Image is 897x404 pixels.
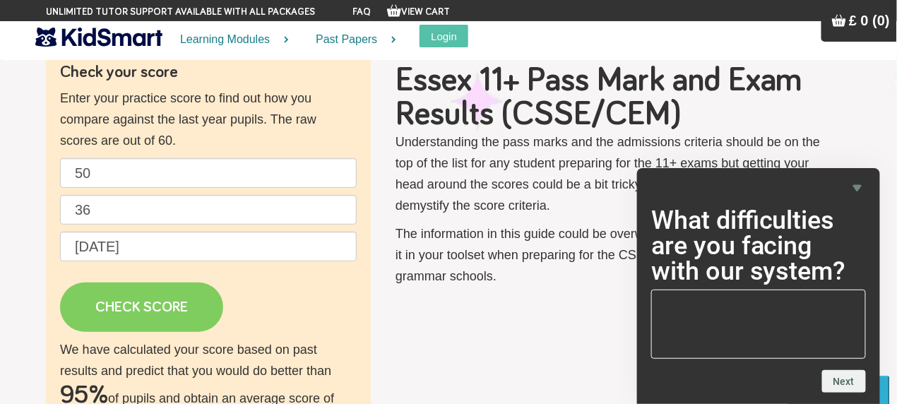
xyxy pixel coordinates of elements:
[420,25,468,47] button: Login
[396,223,837,287] p: The information in this guide could be overwhelming but is very useful to have it in your toolset...
[832,13,846,28] img: Your items in the shopping basket
[46,5,315,19] span: Unlimited tutor support available with all packages
[822,370,866,393] button: Next question
[352,7,371,17] a: FAQ
[60,232,357,261] input: Date of birth (d/m/y) e.g. 27/12/2007
[60,64,357,81] h4: Check your score
[60,158,357,188] input: English raw score
[387,4,401,18] img: Your items in the shopping basket
[651,290,866,359] textarea: What difficulties are you facing with our system?
[651,208,866,284] h2: What difficulties are you facing with our system?
[396,131,837,216] p: Understanding the pass marks and the admissions criteria should be on the top of the list for any...
[60,88,357,151] p: Enter your practice score to find out how you compare against the last year pupils. The raw score...
[651,179,866,393] div: What difficulties are you facing with our system?
[60,195,357,225] input: Maths raw score
[849,179,866,196] button: Hide survey
[396,64,837,131] h1: Essex 11+ Pass Mark and Exam Results (CSSE/CEM)
[162,21,298,59] a: Learning Modules
[849,13,890,28] span: £ 0 (0)
[387,7,450,17] a: View Cart
[298,21,405,59] a: Past Papers
[60,283,223,332] a: CHECK SCORE
[35,25,162,49] img: KidSmart logo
